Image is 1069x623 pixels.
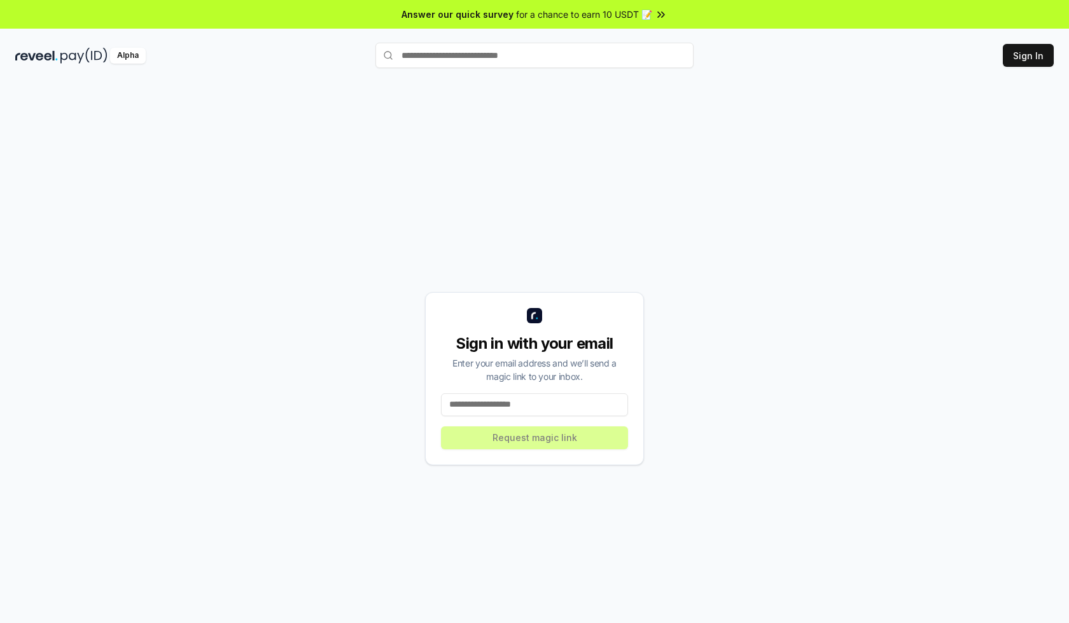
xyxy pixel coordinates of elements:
[60,48,108,64] img: pay_id
[516,8,652,21] span: for a chance to earn 10 USDT 📝
[15,48,58,64] img: reveel_dark
[441,333,628,354] div: Sign in with your email
[527,308,542,323] img: logo_small
[1003,44,1054,67] button: Sign In
[110,48,146,64] div: Alpha
[441,356,628,383] div: Enter your email address and we’ll send a magic link to your inbox.
[402,8,514,21] span: Answer our quick survey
